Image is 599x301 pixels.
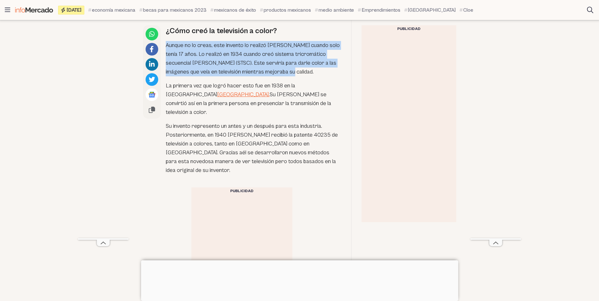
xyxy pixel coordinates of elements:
a: medio ambiente [315,6,354,14]
a: economía mexicana [88,6,135,14]
p: La primera vez que logró hacer esto fue en 1938 en la [GEOGRAPHIC_DATA] Su [PERSON_NAME] se convi... [166,81,341,117]
a: Cloe [459,6,473,14]
span: [DATE] [67,8,81,13]
div: Publicidad [362,25,456,33]
img: Google News logo [148,91,156,98]
iframe: Advertisement [470,49,521,238]
h2: ¿Cómo creó la televisión a color? [166,26,341,36]
div: Publicidad [191,187,292,195]
a: Emprendimientos [358,6,400,14]
a: [GEOGRAPHIC_DATA]. [217,91,270,98]
a: [GEOGRAPHIC_DATA] [404,6,456,14]
span: productos mexicanos [264,6,311,14]
span: becas para mexicanos 2023 [143,6,207,14]
iframe: Advertisement [141,260,458,299]
span: economía mexicana [92,6,135,14]
span: medio ambiente [319,6,354,14]
p: Aunque no lo creas, este invento lo realizó [PERSON_NAME] cuando solo tenía 17 años. Lo realizó e... [166,41,341,76]
p: Su invento represento un antes y un después para esta industria. Posteriormente, en 1940 [PERSON_... [166,122,341,175]
iframe: Advertisement [78,49,129,238]
span: Cloe [463,6,473,14]
iframe: Advertisement [195,195,289,274]
a: productos mexicanos [260,6,311,14]
span: Emprendimientos [362,6,400,14]
span: [GEOGRAPHIC_DATA] [408,6,456,14]
span: mexicanos de éxito [214,6,256,14]
iframe: Advertisement [362,33,456,222]
a: becas para mexicanos 2023 [139,6,207,14]
img: Infomercado México logo [15,7,53,13]
a: mexicanos de éxito [210,6,256,14]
